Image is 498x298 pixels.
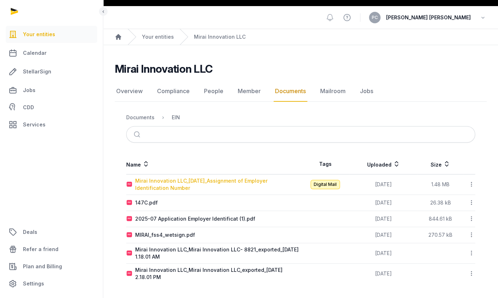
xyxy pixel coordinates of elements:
a: Mirai Innovation LLC [194,33,246,40]
a: Deals [6,223,97,241]
th: Name [126,154,301,174]
nav: Tabs [115,81,487,102]
div: EIN [172,114,180,121]
span: Your entities [23,30,55,39]
span: Deals [23,228,37,236]
td: 844.61 kB [417,211,464,227]
a: Jobs [359,81,375,102]
a: Mailroom [319,81,347,102]
div: Mirai Innovation LLC_[DATE]_Assignment of Employer Identification Number [135,177,300,192]
div: Documents [126,114,155,121]
a: Refer a friend [6,241,97,258]
span: Digital Mail [310,180,340,189]
button: PC [369,12,380,23]
span: CDD [23,103,34,112]
a: Calendar [6,44,97,62]
div: Mirai Innovation LLC_Mirai Innovation LLC_exported_[DATE] 2.18.01 PM [135,266,300,281]
th: Size [417,154,464,174]
img: pdf.svg [127,250,132,256]
div: 147C.pdf [135,199,158,206]
a: StellarSign [6,63,97,80]
a: Settings [6,275,97,292]
th: Uploaded [350,154,417,174]
h2: Mirai Innovation LLC [115,62,213,75]
td: 26.38 kB [417,195,464,211]
img: pdf.svg [127,182,132,187]
div: 2025-07 Application Employer Identificat (1).pdf [135,215,255,222]
nav: Breadcrumb [103,29,498,45]
a: Documents [274,81,307,102]
nav: Breadcrumb [126,109,475,126]
img: pdf.svg [127,200,132,206]
span: Jobs [23,86,35,95]
span: [DATE] [375,181,392,187]
span: Settings [23,279,44,288]
span: Services [23,120,46,129]
img: pdf.svg [127,232,132,238]
span: [DATE] [375,200,392,206]
a: People [203,81,225,102]
iframe: Chat Widget [369,215,498,298]
span: Plan and Billing [23,262,62,271]
span: PC [372,15,378,20]
td: 1.48 MB [417,174,464,195]
a: Your entities [142,33,174,40]
a: CDD [6,100,97,115]
th: Tags [301,154,350,174]
a: Compliance [156,81,191,102]
span: Refer a friend [23,245,58,254]
img: pdf.svg [127,271,132,277]
a: Services [6,116,97,133]
span: Calendar [23,49,47,57]
img: pdf.svg [127,216,132,222]
span: StellarSign [23,67,51,76]
a: Jobs [6,82,97,99]
div: MIRAI_fss4_wetsign.pdf [135,231,195,239]
span: [PERSON_NAME] [PERSON_NAME] [386,13,471,22]
a: Member [236,81,262,102]
a: Overview [115,81,144,102]
a: Plan and Billing [6,258,97,275]
button: Submit [129,126,146,142]
div: Mirai Innovation LLC_Mirai Innovation LLC- 8821_exported_[DATE] 1.18.01 AM [135,246,300,260]
a: Your entities [6,26,97,43]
